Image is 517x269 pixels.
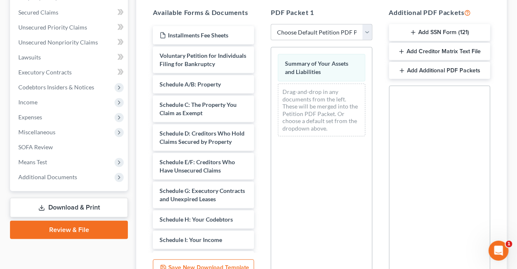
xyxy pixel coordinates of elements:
[18,54,41,61] span: Lawsuits
[389,62,490,79] button: Add Additional PDF Packets
[285,60,348,75] span: Summary of Your Assets and Liabilities
[160,52,246,67] span: Voluntary Petition for Individuals Filing for Bankruptcy
[506,241,512,247] span: 1
[12,65,128,80] a: Executory Contracts
[18,143,53,151] span: SOFA Review
[12,50,128,65] a: Lawsuits
[12,35,128,50] a: Unsecured Nonpriority Claims
[12,140,128,155] a: SOFA Review
[489,241,509,261] iframe: Intercom live chat
[18,69,72,76] span: Executory Contracts
[12,20,128,35] a: Unsecured Priority Claims
[389,24,490,42] button: Add SSN Form (121)
[18,24,87,31] span: Unsecured Priority Claims
[160,187,245,202] span: Schedule G: Executory Contracts and Unexpired Leases
[18,99,37,106] span: Income
[271,7,372,17] h5: PDF Packet 1
[18,158,47,165] span: Means Test
[160,81,221,88] span: Schedule A/B: Property
[160,236,222,243] span: Schedule I: Your Income
[389,43,490,60] button: Add Creditor Matrix Text File
[10,221,128,239] a: Review & File
[160,158,235,174] span: Schedule E/F: Creditors Who Have Unsecured Claims
[153,7,254,17] h5: Available Forms & Documents
[160,101,237,116] span: Schedule C: The Property You Claim as Exempt
[18,114,42,121] span: Expenses
[389,7,490,17] h5: Additional PDF Packets
[10,198,128,217] a: Download & Print
[12,5,128,20] a: Secured Claims
[18,39,98,46] span: Unsecured Nonpriority Claims
[18,128,55,136] span: Miscellaneous
[160,130,245,145] span: Schedule D: Creditors Who Hold Claims Secured by Property
[278,84,365,136] div: Drag-and-drop in any documents from the left. These will be merged into the Petition PDF Packet. ...
[160,216,233,223] span: Schedule H: Your Codebtors
[168,32,228,39] span: Installments Fee Sheets
[18,173,77,180] span: Additional Documents
[18,84,94,91] span: Codebtors Insiders & Notices
[18,9,58,16] span: Secured Claims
